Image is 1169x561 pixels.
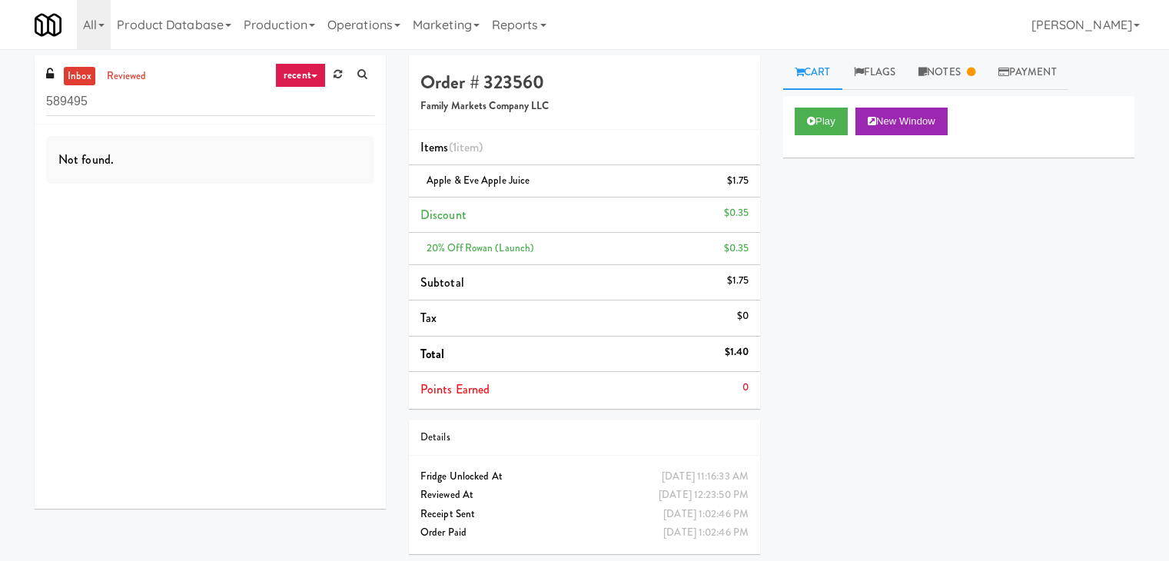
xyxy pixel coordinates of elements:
div: Details [420,428,749,447]
div: $0.35 [724,239,749,258]
span: 20% Off Rowan (launch) [427,241,534,255]
span: Points Earned [420,380,490,398]
a: inbox [64,67,95,86]
div: [DATE] 1:02:46 PM [663,505,749,524]
h5: Family Markets Company LLC [420,101,749,112]
div: Receipt Sent [420,505,749,524]
span: Items [420,138,483,156]
span: (1 ) [449,138,483,156]
a: Cart [783,55,842,90]
div: 0 [742,378,749,397]
h4: Order # 323560 [420,72,749,92]
div: [DATE] 11:16:33 AM [662,467,749,486]
a: recent [275,63,326,88]
div: $0.35 [724,204,749,223]
img: Micromart [35,12,61,38]
div: $1.75 [727,271,749,290]
div: [DATE] 12:23:50 PM [659,486,749,505]
a: Flags [842,55,908,90]
a: Payment [987,55,1068,90]
button: Play [795,108,848,135]
span: Apple & Eve Apple Juice [427,173,530,188]
span: Discount [420,206,467,224]
div: Fridge Unlocked At [420,467,749,486]
input: Search vision orders [46,88,374,116]
span: Not found. [58,151,114,168]
div: $1.40 [725,343,749,362]
div: $0 [737,307,749,326]
span: Subtotal [420,274,464,291]
div: [DATE] 1:02:46 PM [663,523,749,543]
div: Reviewed At [420,486,749,505]
div: Order Paid [420,523,749,543]
span: Tax [420,309,437,327]
div: $1.75 [727,171,749,191]
ng-pluralize: item [457,138,479,156]
a: reviewed [103,67,151,86]
button: New Window [855,108,948,135]
a: Notes [907,55,987,90]
span: Total [420,345,445,363]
